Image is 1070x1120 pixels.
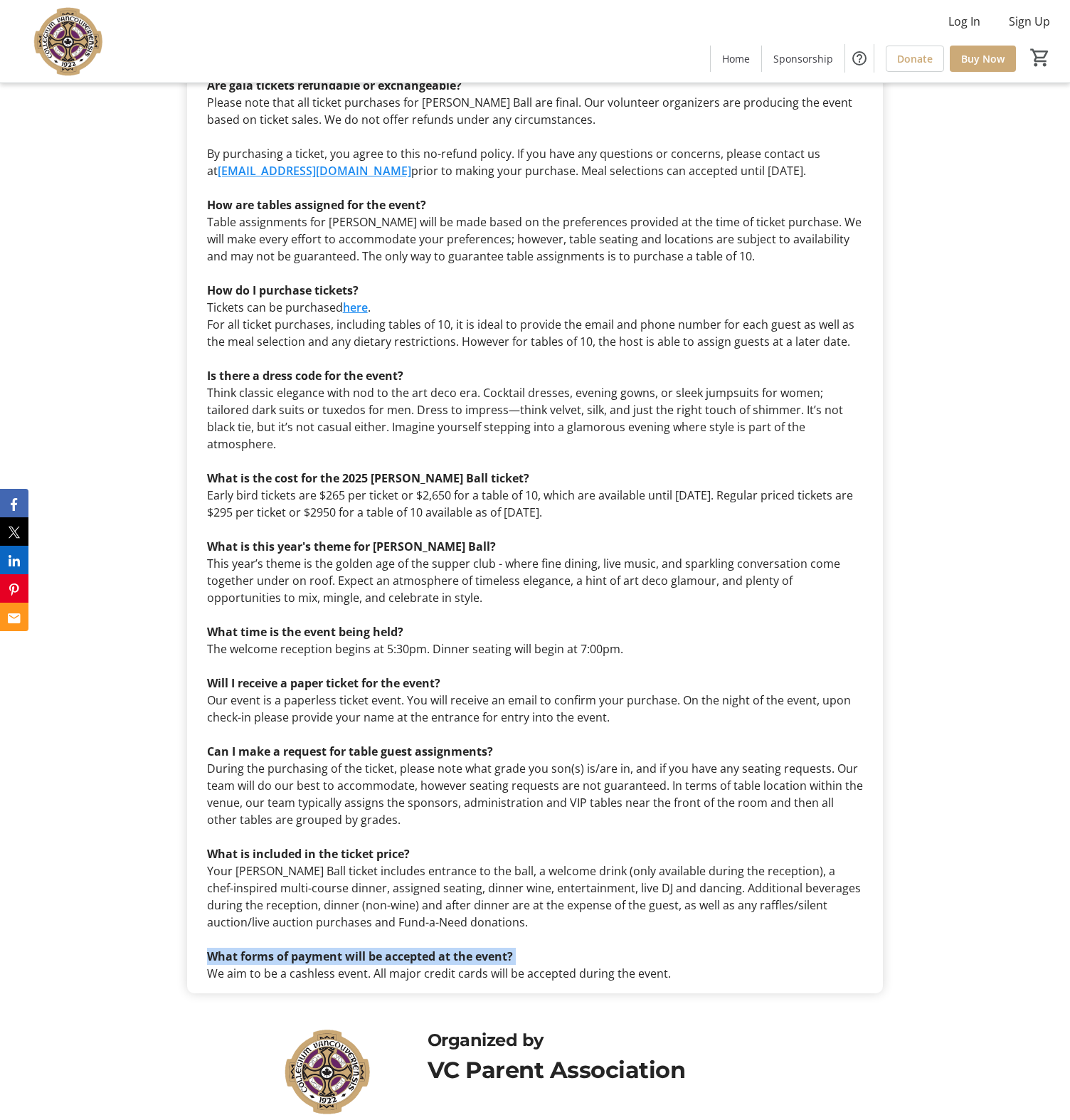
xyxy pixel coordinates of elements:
p: Our event is a paperless ticket event. You will receive an email to confirm your purchase. On the... [207,692,864,726]
a: Home [711,46,761,72]
strong: How are tables assigned for the event? [207,197,426,213]
a: [EMAIL_ADDRESS][DOMAIN_NAME] [218,163,411,179]
span: Sponsorship [773,51,833,66]
strong: Will I receive a paper ticket for the event? [207,675,440,691]
p: This year’s theme is the golden age of the supper club - where fine dining, live music, and spark... [207,555,864,606]
p: Tickets can be purchased . [207,299,864,316]
p: For all ticket purchases, including tables of 10, it is ideal to provide the email and phone numb... [207,316,864,350]
strong: What is the cost for the 2025 [PERSON_NAME] Ball ticket? [207,470,529,486]
p: Table assignments for [PERSON_NAME] will be made based on the preferences provided at the time of... [207,213,864,265]
strong: Can I make a request for table guest assignments? [207,744,493,759]
strong: Are gala tickets refundable or exchangeable? [207,78,462,93]
strong: Is there a dress code for the event? [207,368,403,384]
strong: How do I purchase tickets? [207,282,359,298]
button: Help [845,44,874,73]
p: Early bird tickets are $265 per ticket or $2,650 for a table of 10, which are available until [DA... [207,487,864,521]
span: Home [722,51,750,66]
a: here [343,300,368,315]
button: Log In [937,10,992,33]
p: Think classic elegance with nod to the art deco era. Cocktail dresses, evening gowns, or sleek ju... [207,384,864,453]
strong: What is included in the ticket price? [207,846,410,862]
span: Sign Up [1009,13,1050,30]
strong: What time is the event being held? [207,624,403,640]
span: Donate [897,51,933,66]
p: Your [PERSON_NAME] Ball ticket includes entrance to the ball, a welcome drink (only available dur... [207,862,864,931]
button: Sign Up [997,10,1061,33]
p: The welcome reception begins at 5:30pm. Dinner seating will begin at 7:00pm. [207,640,864,657]
a: Buy Now [950,46,1016,72]
p: During the purchasing of the ticket, please note what grade you son(s) is/are in, and if you have... [207,760,864,828]
button: Cart [1027,45,1053,70]
p: Please note that all ticket purchases for [PERSON_NAME] Ball are final. Our volunteer organizers ... [207,94,864,128]
span: Buy Now [961,51,1005,66]
strong: What is this year's theme for [PERSON_NAME] Ball? [207,539,496,554]
a: Donate [886,46,944,72]
div: VC Parent Association [428,1053,817,1087]
span: Log In [948,13,980,30]
p: By purchasing a ticket, you agree to this no-refund policy. If you have any questions or concerns... [207,145,864,179]
div: Organized by [428,1027,817,1053]
a: Sponsorship [762,46,844,72]
img: VC Parent Association logo [253,1027,410,1116]
img: VC Parent Association's Logo [9,6,135,77]
p: We aim to be a cashless event. All major credit cards will be accepted during the event. [207,965,864,982]
strong: What forms of payment will be accepted at the event? [207,949,513,964]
